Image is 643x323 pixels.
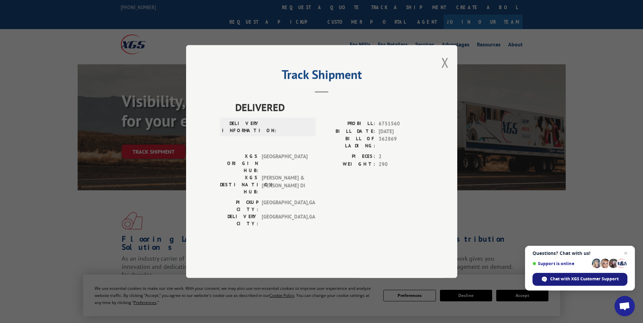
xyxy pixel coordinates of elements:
span: 2 [379,153,423,160]
span: [GEOGRAPHIC_DATA] [262,153,307,174]
span: Chat with XGS Customer Support [550,276,619,282]
span: Close chat [622,249,630,257]
div: Open chat [615,296,635,316]
label: DELIVERY CITY: [220,213,258,227]
button: Close modal [441,53,449,71]
label: PIECES: [322,153,375,160]
label: XGS ORIGIN HUB: [220,153,258,174]
h2: Track Shipment [220,70,423,83]
label: DELIVERY INFORMATION: [222,120,260,134]
span: [PERSON_NAME] & [PERSON_NAME] DI [262,174,307,195]
label: BILL DATE: [322,128,375,135]
span: Questions? Chat with us! [533,251,627,256]
label: XGS DESTINATION HUB: [220,174,258,195]
label: PICKUP CITY: [220,199,258,213]
label: WEIGHT: [322,160,375,168]
span: [GEOGRAPHIC_DATA] , GA [262,199,307,213]
span: [DATE] [379,128,423,135]
span: DELIVERED [235,100,423,115]
span: [GEOGRAPHIC_DATA] , GA [262,213,307,227]
label: BILL OF LADING: [322,135,375,149]
span: Support is online [533,261,589,266]
span: 290 [379,160,423,168]
span: 362869 [379,135,423,149]
span: 6751560 [379,120,423,128]
div: Chat with XGS Customer Support [533,273,627,286]
label: PROBILL: [322,120,375,128]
